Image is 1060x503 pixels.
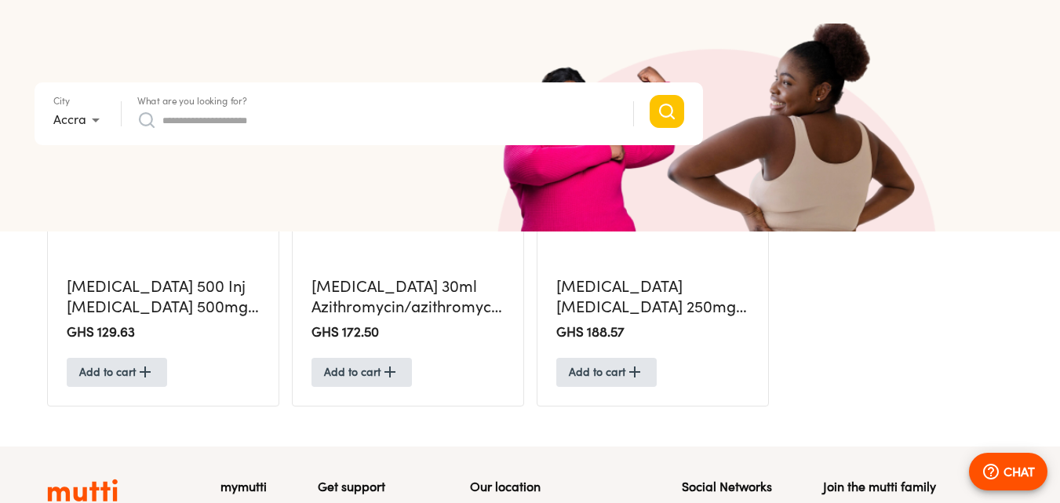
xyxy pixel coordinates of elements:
h5: Social Networks [682,478,772,496]
h2: GHS 188.57 [556,323,749,341]
label: City [53,97,70,106]
h5: [MEDICAL_DATA] 500 Inj [MEDICAL_DATA] 500mg Injection X1 [67,276,260,318]
button: CHAT [969,453,1047,490]
h2: GHS 172.50 [311,323,505,341]
button: Add to cart [311,358,412,387]
label: What are you looking for? [137,97,247,106]
h5: [MEDICAL_DATA] 30ml Azithromycin/azithromycin 200/5ml Suspension X1 [311,276,505,318]
img: Logo [47,478,118,503]
h5: Our location [470,478,631,496]
h5: [MEDICAL_DATA] [MEDICAL_DATA] 250mg Capsule X6 [556,276,749,318]
span: Add to cart [324,363,399,382]
span: Add to cart [79,363,155,382]
h2: GHS 129.63 [67,323,260,341]
button: Add to cart [556,358,657,387]
h5: mymutti [220,478,267,496]
h5: Get support [318,478,419,496]
span: Add to cart [569,363,644,382]
div: Accra [53,108,105,133]
h5: Join the mutti family [823,478,1013,496]
button: Search [650,95,684,128]
button: Add to cart [67,358,167,387]
p: CHAT [1004,462,1035,481]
